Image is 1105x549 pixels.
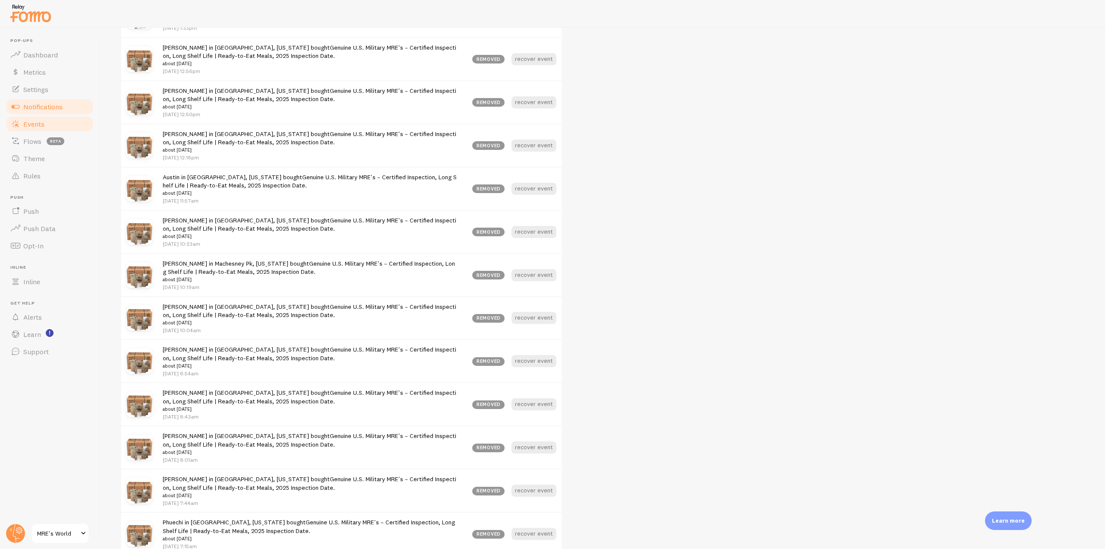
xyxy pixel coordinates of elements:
[163,303,456,319] a: Genuine U.S. Military MRE's – Certified Inspection, Long Shelf Life | Ready-to-Eat Meals, 2025 In...
[511,441,556,454] button: recover event
[23,85,48,94] span: Settings
[5,343,94,360] a: Support
[163,260,457,284] span: [PERSON_NAME] in Machesney Pk, [US_STATE] bought
[472,530,505,539] div: removed
[472,357,505,366] div: removed
[163,173,457,197] span: Austin in [GEOGRAPHIC_DATA], [US_STATE] bought
[163,67,457,75] p: [DATE] 12:56pm
[163,346,457,370] span: [PERSON_NAME] in [GEOGRAPHIC_DATA], [US_STATE] bought
[163,216,456,232] a: Genuine U.S. Military MRE's – Certified Inspection, Long Shelf Life | Ready-to-Eat Meals, 2025 In...
[23,137,41,146] span: Flows
[23,313,42,321] span: Alerts
[163,189,457,197] small: about [DATE]
[163,87,457,111] span: [PERSON_NAME] in [GEOGRAPHIC_DATA], [US_STATE] bought
[23,347,49,356] span: Support
[23,68,46,76] span: Metrics
[126,521,152,547] img: ON_SALE_NOW_1b10fb9e-5db4-41b3-bc1c-1aa4cbf901fb_small.png
[47,137,64,145] span: beta
[126,46,152,72] img: ON_SALE_NOW_1b10fb9e-5db4-41b3-bc1c-1aa4cbf901fb_small.png
[163,492,457,499] small: about [DATE]
[163,60,457,67] small: about [DATE]
[511,183,556,195] button: recover event
[511,226,556,238] button: recover event
[163,518,455,534] a: Genuine U.S. Military MRE's – Certified Inspection, Long Shelf Life | Ready-to-Eat Meals, 2025 In...
[163,413,457,420] p: [DATE] 8:43am
[163,197,457,204] p: [DATE] 11:57am
[126,219,152,245] img: ON_SALE_NOW_1b10fb9e-5db4-41b3-bc1c-1aa4cbf901fb_small.png
[163,389,456,405] a: Genuine U.S. Military MRE's – Certified Inspection, Long Shelf Life | Ready-to-Eat Meals, 2025 In...
[5,63,94,81] a: Metrics
[163,405,457,413] small: about [DATE]
[163,240,457,248] p: [DATE] 10:23am
[163,432,456,448] a: Genuine U.S. Military MRE's – Certified Inspection, Long Shelf Life | Ready-to-Eat Meals, 2025 In...
[10,38,94,44] span: Pop-ups
[5,150,94,167] a: Theme
[31,523,89,544] a: MRE's World
[163,327,457,334] p: [DATE] 10:04am
[163,303,457,327] span: [PERSON_NAME] in [GEOGRAPHIC_DATA], [US_STATE] bought
[5,237,94,254] a: Opt-In
[472,487,505,495] div: removed
[163,44,456,60] a: Genuine U.S. Military MRE's – Certified Inspection, Long Shelf Life | Ready-to-Eat Meals, 2025 In...
[126,391,152,417] img: ON_SALE_NOW_1b10fb9e-5db4-41b3-bc1c-1aa4cbf901fb_small.png
[511,53,556,65] button: recover event
[163,260,455,276] a: Genuine U.S. Military MRE's – Certified Inspection, Long Shelf Life | Ready-to-Eat Meals, 2025 In...
[163,319,457,327] small: about [DATE]
[472,55,505,63] div: removed
[163,389,457,413] span: [PERSON_NAME] in [GEOGRAPHIC_DATA], [US_STATE] bought
[163,146,457,154] small: about [DATE]
[472,141,505,150] div: removed
[163,456,457,463] p: [DATE] 8:01am
[163,130,457,154] span: [PERSON_NAME] in [GEOGRAPHIC_DATA], [US_STATE] bought
[5,203,94,220] a: Push
[23,277,40,286] span: Inline
[163,499,457,507] p: [DATE] 7:44am
[46,329,54,337] svg: <p>Watch New Feature Tutorials!</p>
[163,130,456,146] a: Genuine U.S. Military MRE's – Certified Inspection, Long Shelf Life | Ready-to-Eat Meals, 2025 In...
[126,133,152,159] img: ON_SALE_NOW_1b10fb9e-5db4-41b3-bc1c-1aa4cbf901fb_small.png
[163,362,457,370] small: about [DATE]
[126,305,152,331] img: ON_SALE_NOW_1b10fb9e-5db4-41b3-bc1c-1aa4cbf901fb_small.png
[5,98,94,115] a: Notifications
[5,46,94,63] a: Dashboard
[163,283,457,291] p: [DATE] 10:19am
[5,81,94,98] a: Settings
[126,348,152,374] img: ON_SALE_NOW_1b10fb9e-5db4-41b3-bc1c-1aa4cbf901fb_small.png
[163,103,457,111] small: about [DATE]
[23,102,63,111] span: Notifications
[985,511,1032,530] div: Learn more
[511,140,556,152] button: recover event
[163,173,457,189] a: Genuine U.S. Military MRE's – Certified Inspection, Long Shelf Life | Ready-to-Eat Meals, 2025 In...
[5,115,94,133] a: Events
[23,207,39,216] span: Push
[5,326,94,343] a: Learn
[5,273,94,290] a: Inline
[163,216,457,241] span: [PERSON_NAME] in [GEOGRAPHIC_DATA], [US_STATE] bought
[472,184,505,193] div: removed
[163,44,457,68] span: [PERSON_NAME] in [GEOGRAPHIC_DATA], [US_STATE] bought
[10,265,94,270] span: Inline
[472,400,505,409] div: removed
[511,485,556,497] button: recover event
[511,312,556,324] button: recover event
[163,232,457,240] small: about [DATE]
[472,271,505,279] div: removed
[126,176,152,202] img: ON_SALE_NOW_1b10fb9e-5db4-41b3-bc1c-1aa4cbf901fb_small.png
[10,195,94,200] span: Push
[163,154,457,161] p: [DATE] 12:18pm
[126,435,152,460] img: ON_SALE_NOW_1b10fb9e-5db4-41b3-bc1c-1aa4cbf901fb_small.png
[511,96,556,108] button: recover event
[992,517,1025,525] p: Learn more
[163,87,456,103] a: Genuine U.S. Military MRE's – Certified Inspection, Long Shelf Life | Ready-to-Eat Meals, 2025 In...
[511,398,556,410] button: recover event
[163,346,456,362] a: Genuine U.S. Military MRE's – Certified Inspection, Long Shelf Life | Ready-to-Eat Meals, 2025 In...
[23,171,41,180] span: Rules
[511,528,556,540] button: recover event
[472,444,505,452] div: removed
[163,475,457,499] span: [PERSON_NAME] in [GEOGRAPHIC_DATA], [US_STATE] bought
[472,98,505,107] div: removed
[163,276,457,283] small: about [DATE]
[163,475,456,491] a: Genuine U.S. Military MRE's – Certified Inspection, Long Shelf Life | Ready-to-Eat Meals, 2025 In...
[163,518,457,543] span: Phuechi in [GEOGRAPHIC_DATA], [US_STATE] bought
[511,269,556,281] button: recover event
